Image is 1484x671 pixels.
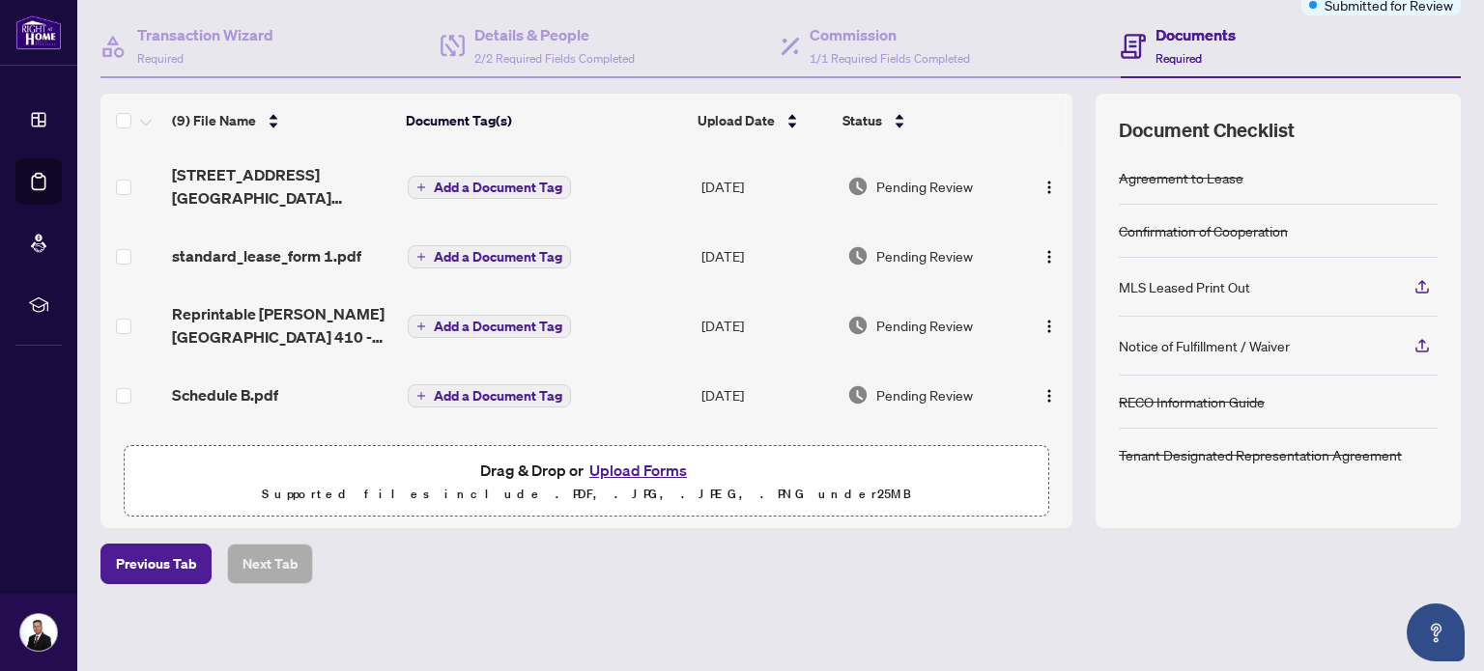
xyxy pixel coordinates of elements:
button: Upload Forms [584,458,693,483]
div: Tenant Designated Representation Agreement [1119,444,1402,465]
span: Add a Document Tag [434,181,562,194]
span: Required [137,51,184,66]
button: Logo [1034,171,1065,202]
span: Upload Date [698,110,775,131]
span: Previous Tab [116,548,196,579]
span: Document Checklist [1119,117,1295,144]
span: Drag & Drop or [480,458,693,483]
th: Document Tag(s) [398,94,690,148]
span: Pending Review [876,384,973,405]
button: Add a Document Tag [408,176,571,199]
p: Supported files include .PDF, .JPG, .JPEG, .PNG under 25 MB [136,483,1037,506]
img: Profile Icon [20,614,57,651]
button: Logo [1034,240,1065,271]
div: RECO Information Guide [1119,391,1265,412]
button: Open asap [1407,603,1465,661]
td: [DATE] [694,225,840,287]
img: logo [15,14,62,50]
span: Schedule B.pdf [172,383,278,406]
h4: Commission [810,23,970,46]
span: 2/2 Required Fields Completed [474,51,635,66]
div: Confirmation of Cooperation [1119,220,1288,241]
button: Add a Document Tag [408,315,571,338]
h4: Details & People [474,23,635,46]
img: Logo [1042,388,1057,404]
span: Pending Review [876,245,973,266]
span: Required [1156,51,1202,66]
div: Agreement to Lease [1119,167,1243,188]
td: [DATE] [694,426,840,488]
td: [DATE] [694,364,840,426]
span: plus [416,182,426,192]
h4: Transaction Wizard [137,23,273,46]
span: Status [842,110,882,131]
span: plus [416,252,426,262]
span: [STREET_ADDRESS][GEOGRAPHIC_DATA][PERSON_NAME] DEPOSIT RECEIPT.pdf [172,163,391,210]
img: Logo [1042,249,1057,265]
button: Next Tab [227,544,313,584]
img: Document Status [847,315,869,336]
th: Upload Date [690,94,835,148]
img: Logo [1042,180,1057,195]
button: Add a Document Tag [408,244,571,269]
th: Status [835,94,1015,148]
span: Pending Review [876,315,973,336]
span: Pending Review [876,176,973,197]
img: Document Status [847,176,869,197]
span: plus [416,322,426,331]
span: Add a Document Tag [434,320,562,333]
span: Add a Document Tag [434,389,562,403]
button: Logo [1034,379,1065,410]
div: Notice of Fulfillment / Waiver [1119,335,1290,356]
img: Logo [1042,319,1057,334]
span: standard_lease_form 1.pdf [172,244,361,267]
button: Add a Document Tag [408,314,571,339]
div: MLS Leased Print Out [1119,276,1250,297]
h4: Documents [1156,23,1236,46]
img: Document Status [847,384,869,405]
span: Drag & Drop orUpload FormsSupported files include .PDF, .JPG, .JPEG, .PNG under25MB [125,446,1048,517]
img: Document Status [847,245,869,266]
span: plus [416,391,426,401]
button: Add a Document Tag [408,175,571,200]
span: Add a Document Tag [434,250,562,264]
td: [DATE] [694,148,840,225]
button: Add a Document Tag [408,384,571,407]
span: 1/1 Required Fields Completed [810,51,970,66]
button: Logo [1034,310,1065,341]
button: Add a Document Tag [408,245,571,268]
button: Add a Document Tag [408,383,571,408]
td: [DATE] [694,287,840,364]
button: Previous Tab [100,544,212,584]
span: (9) File Name [172,110,256,131]
th: (9) File Name [164,94,398,148]
span: Reprintable [PERSON_NAME] [GEOGRAPHIC_DATA] 410 - Rental Application - Residential Copy.pdf [172,302,391,349]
